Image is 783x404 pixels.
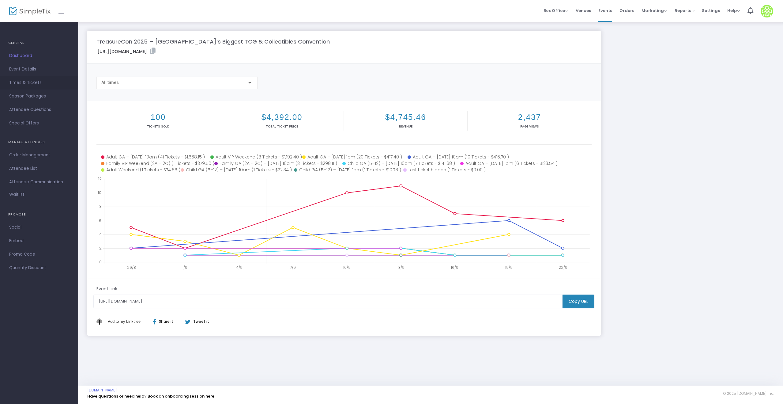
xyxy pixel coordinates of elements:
[8,37,70,49] h4: GENERAL
[8,208,70,221] h4: PROMOTE
[98,112,219,122] h2: 100
[99,218,101,223] text: 6
[182,265,187,270] text: 1/9
[9,237,69,245] span: Embed
[106,314,142,329] button: Add This to My Linktree
[469,112,590,122] h2: 2,437
[96,286,117,292] m-panel-subtitle: Event Link
[101,80,119,85] span: All times
[9,250,69,258] span: Promo Code
[147,319,185,324] div: Share it
[9,52,69,60] span: Dashboard
[451,265,458,270] text: 16/9
[619,3,634,18] span: Orders
[98,124,219,129] p: Tickets sold
[97,48,156,55] label: [URL][DOMAIN_NAME]
[179,319,212,324] div: Tweet it
[397,265,405,270] text: 13/9
[563,295,594,308] m-button: Copy URL
[221,112,342,122] h2: $4,392.00
[9,192,24,198] span: Waitlist
[99,245,102,250] text: 2
[98,190,101,195] text: 10
[96,318,106,324] img: linktree
[8,136,70,148] h4: MANAGE ATTENDEES
[9,178,69,186] span: Attendee Communication
[96,37,330,46] m-panel-title: TreasureCon 2025 – [GEOGRAPHIC_DATA]’s Biggest TCG & Collectibles Convention
[505,265,513,270] text: 19/9
[9,165,69,173] span: Attendee List
[9,119,69,127] span: Special Offers
[87,388,117,393] a: [DOMAIN_NAME]
[98,176,102,181] text: 12
[87,393,214,399] a: Have questions or need help? Book an onboarding session here
[127,265,136,270] text: 29/8
[221,124,342,129] p: Total Ticket Price
[576,3,591,18] span: Venues
[675,8,695,13] span: Reports
[9,264,69,272] span: Quantity Discount
[9,151,69,159] span: Order Management
[290,265,296,270] text: 7/9
[642,8,667,13] span: Marketing
[559,265,567,270] text: 22/9
[99,204,102,209] text: 8
[598,3,612,18] span: Events
[345,124,466,129] p: Revenue
[702,3,720,18] span: Settings
[108,319,141,324] span: Add to my Linktree
[9,106,69,114] span: Attendee Questions
[345,112,466,122] h2: $4,745.46
[9,223,69,231] span: Social
[469,124,590,129] p: Page Views
[99,231,102,237] text: 4
[99,259,102,265] text: 0
[723,391,774,396] span: © 2025 [DOMAIN_NAME] Inc.
[9,79,69,87] span: Times & Tickets
[343,265,351,270] text: 10/9
[727,8,740,13] span: Help
[9,92,69,100] span: Season Packages
[236,265,243,270] text: 4/9
[544,8,568,13] span: Box Office
[9,65,69,73] span: Event Details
